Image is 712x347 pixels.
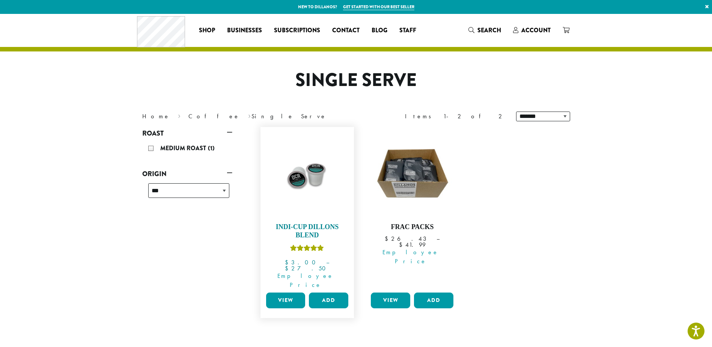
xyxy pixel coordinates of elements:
h1: Single Serve [137,69,576,91]
a: Indi-Cup Dillons BlendRated 5.00 out of 5 Employee Price [264,131,351,290]
a: Roast [142,127,232,140]
bdi: 41.99 [399,241,426,249]
div: Origin [142,180,232,207]
span: – [326,258,329,266]
a: Search [462,24,507,36]
nav: Breadcrumb [142,112,345,121]
span: (1) [208,144,215,152]
a: Frac Packs Employee Price [369,131,455,290]
a: Staff [393,24,422,36]
a: Origin [142,167,232,180]
span: – [437,235,440,243]
bdi: 27.50 [285,264,329,272]
div: Items 1-2 of 2 [405,112,505,121]
div: Rated 5.00 out of 5 [290,244,324,255]
span: $ [285,264,291,272]
span: Staff [399,26,416,35]
span: $ [285,258,291,266]
span: Subscriptions [274,26,320,35]
img: DCR-Frac-Pack-Image-1200x1200-300x300.jpg [369,131,455,217]
span: Contact [332,26,360,35]
span: Shop [199,26,215,35]
button: Add [309,293,348,308]
button: Add [414,293,453,308]
span: Search [477,26,501,35]
span: › [178,109,181,121]
span: Businesses [227,26,262,35]
img: 75CT-INDI-CUP-1.jpg [264,131,350,217]
span: Medium Roast [160,144,208,152]
a: View [371,293,410,308]
bdi: 26.43 [385,235,429,243]
a: Home [142,112,170,120]
a: View [266,293,306,308]
a: Coffee [188,112,240,120]
span: Employee Price [366,248,455,266]
bdi: 3.00 [285,258,319,266]
span: $ [399,241,405,249]
h4: Indi-Cup Dillons Blend [264,223,351,239]
span: › [248,109,251,121]
span: Account [521,26,551,35]
span: $ [385,235,391,243]
a: Get started with our best seller [343,4,414,10]
div: Roast [142,140,232,158]
a: Shop [193,24,221,36]
h4: Frac Packs [369,223,455,231]
span: Employee Price [261,272,351,290]
span: Blog [372,26,387,35]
